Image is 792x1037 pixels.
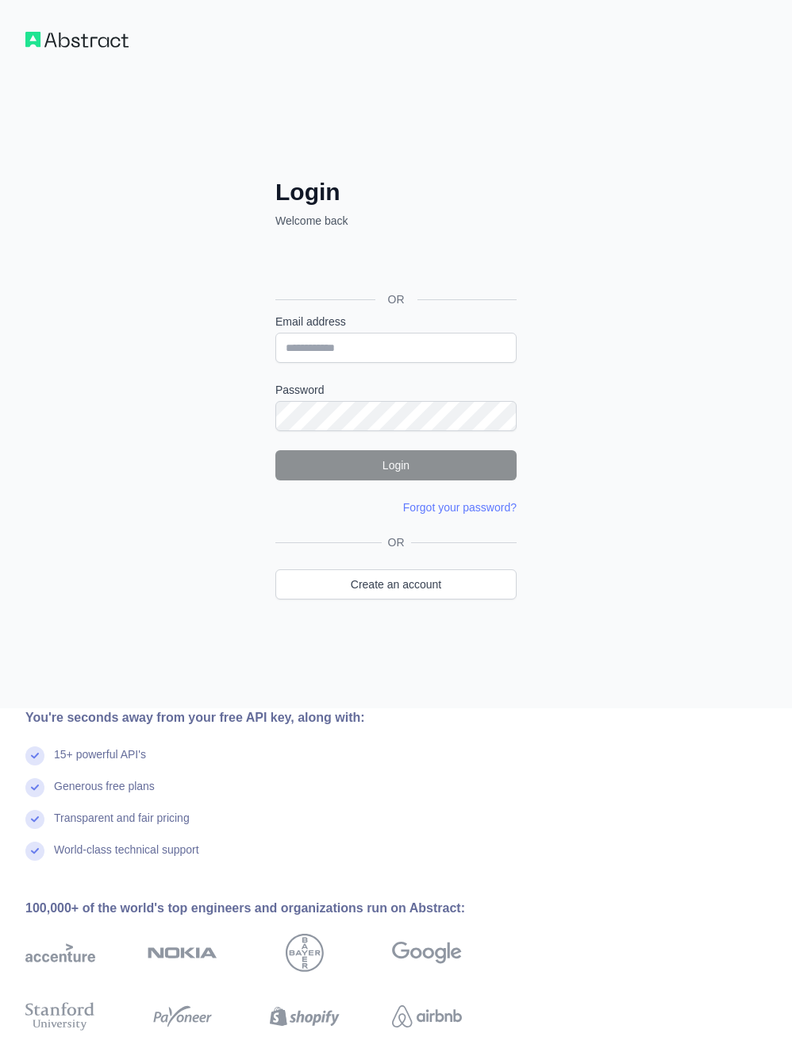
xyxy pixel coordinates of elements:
img: payoneer [148,999,217,1034]
img: nokia [148,934,217,972]
img: check mark [25,746,44,765]
span: OR [382,534,411,550]
img: check mark [25,842,44,861]
img: accenture [25,934,95,972]
div: 100,000+ of the world's top engineers and organizations run on Abstract: [25,899,513,918]
button: Login [275,450,517,480]
a: Forgot your password? [403,501,517,514]
img: shopify [270,999,340,1034]
label: Email address [275,314,517,330]
h2: Login [275,178,517,206]
div: You're seconds away from your free API key, along with: [25,708,513,727]
img: check mark [25,778,44,797]
iframe: Bejelentkezés Google-fiókkal gomb [267,246,521,281]
img: check mark [25,810,44,829]
img: google [392,934,462,972]
img: airbnb [392,999,462,1034]
label: Password [275,382,517,398]
div: 15+ powerful API's [54,746,146,778]
a: Create an account [275,569,517,599]
div: World-class technical support [54,842,199,873]
img: bayer [286,934,324,972]
p: Welcome back [275,213,517,229]
div: Transparent and fair pricing [54,810,190,842]
div: Generous free plans [54,778,155,810]
span: OR [375,291,417,307]
img: Workflow [25,32,129,48]
img: stanford university [25,999,95,1034]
